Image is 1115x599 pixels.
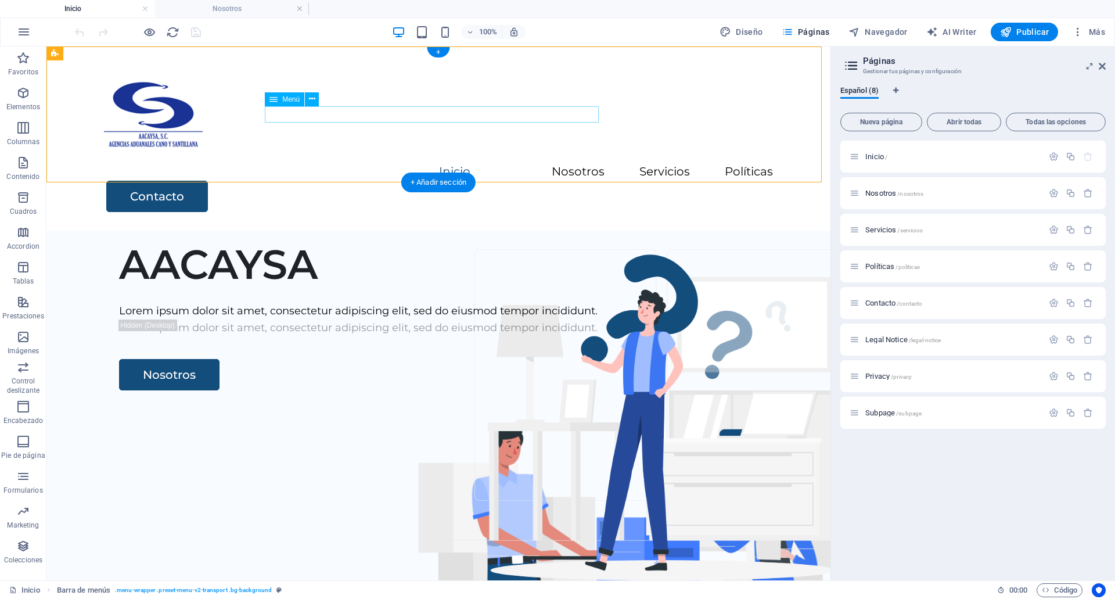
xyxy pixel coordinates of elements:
button: Usercentrics [1092,583,1106,597]
span: Español (8) [840,84,879,100]
h2: Páginas [863,56,1106,66]
button: Abrir todas [927,113,1001,131]
div: Eliminar [1083,298,1093,308]
span: . menu-wrapper .preset-menu-v2-transport .bg-background [115,583,272,597]
span: Nosotros [865,189,923,198]
span: Más [1072,26,1105,38]
p: Prestaciones [2,311,44,321]
div: Duplicar [1066,298,1076,308]
div: Configuración [1049,408,1059,418]
p: Elementos [6,102,40,112]
p: Encabezado [3,416,43,425]
h6: Tiempo de la sesión [997,583,1028,597]
a: Haz clic para cancelar la selección y doble clic para abrir páginas [9,583,40,597]
span: : [1017,586,1019,594]
div: Eliminar [1083,188,1093,198]
div: Servicios/servicios [862,226,1043,234]
p: Pie de página [1,451,45,460]
span: Haz clic para abrir la página [865,262,920,271]
button: Nueva página [840,113,922,131]
div: Duplicar [1066,371,1076,381]
p: Accordion [7,242,39,251]
p: Marketing [7,521,39,530]
span: Haz clic para abrir la página [865,408,922,417]
span: /servicios [897,227,922,234]
p: Cuadros [10,207,37,216]
span: Nueva página [846,119,917,125]
p: Formularios [3,486,42,495]
span: Todas las opciones [1011,119,1100,125]
span: /legal-notice [909,337,941,343]
i: Volver a cargar página [166,26,179,39]
i: Este elemento es un preajuste personalizable [276,587,282,593]
p: Colecciones [4,555,42,565]
h3: Gestionar tus páginas y configuración [863,66,1082,77]
p: Imágenes [8,346,39,356]
span: Código [1042,583,1077,597]
div: Diseño (Ctrl+Alt+Y) [715,23,768,41]
div: + Añadir sección [401,173,476,192]
span: /nosotros [897,191,923,197]
div: Duplicar [1066,408,1076,418]
span: Diseño [720,26,763,38]
span: /politicas [895,264,919,270]
div: Privacy/privacy [862,372,1043,380]
div: Configuración [1049,225,1059,235]
span: 00 00 [1009,583,1027,597]
div: Configuración [1049,152,1059,162]
div: Eliminar [1083,408,1093,418]
div: La página principal no puede eliminarse [1083,152,1093,162]
button: 100% [461,25,502,39]
div: Configuración [1049,261,1059,271]
div: Eliminar [1083,335,1093,345]
div: Configuración [1049,335,1059,345]
div: Duplicar [1066,225,1076,235]
i: Al redimensionar, ajustar el nivel de zoom automáticamente para ajustarse al dispositivo elegido. [509,27,519,37]
p: Columnas [7,137,40,146]
div: Eliminar [1083,261,1093,271]
span: Haz clic para abrir la página [865,299,922,307]
button: Más [1067,23,1110,41]
span: /contacto [897,300,922,307]
button: Haz clic para salir del modo de previsualización y seguir editando [142,25,156,39]
span: Haz clic para abrir la página [865,152,887,161]
div: Nosotros/nosotros [862,189,1043,197]
button: AI Writer [922,23,981,41]
button: reload [166,25,179,39]
span: Abrir todas [932,119,996,125]
h6: 100% [479,25,497,39]
span: Publicar [1000,26,1049,38]
div: Contacto/contacto [862,299,1043,307]
button: Páginas [777,23,835,41]
span: Haz clic para abrir la página [865,372,912,381]
nav: breadcrumb [57,583,282,597]
button: Navegador [844,23,912,41]
div: Configuración [1049,298,1059,308]
button: Publicar [991,23,1059,41]
button: Diseño [715,23,768,41]
h4: Nosotros [154,2,309,15]
button: Todas las opciones [1006,113,1106,131]
div: Legal Notice/legal-notice [862,336,1043,343]
p: Tablas [13,277,34,286]
span: /privacy [891,374,912,380]
p: Favoritos [8,67,38,77]
span: Menú [282,96,300,103]
div: Eliminar [1083,225,1093,235]
span: Haz clic para abrir la página [865,225,923,234]
div: + [427,47,449,58]
span: / [885,154,887,160]
div: Pestañas de idiomas [840,86,1106,108]
div: Políticas/politicas [862,263,1043,270]
div: Configuración [1049,371,1059,381]
span: Navegador [848,26,908,38]
div: Eliminar [1083,371,1093,381]
div: Duplicar [1066,335,1076,345]
div: Duplicar [1066,261,1076,271]
span: Haz clic para seleccionar y doble clic para editar [57,583,110,597]
div: Subpage/subpage [862,409,1043,417]
div: Inicio/ [862,153,1043,160]
span: Haz clic para abrir la página [865,335,941,344]
span: /subpage [896,410,922,417]
button: Código [1037,583,1082,597]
